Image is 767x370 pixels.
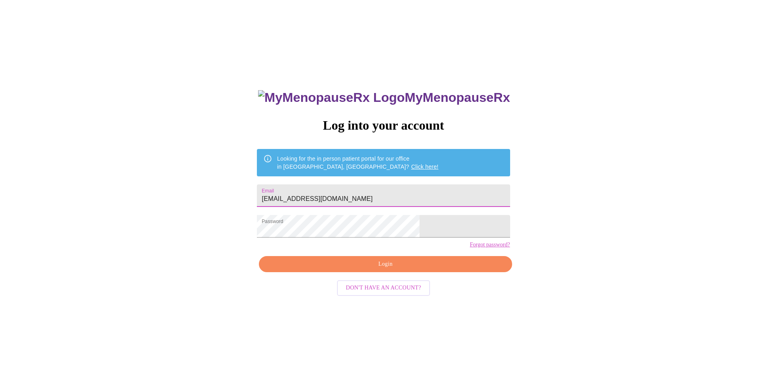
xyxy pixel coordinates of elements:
[259,256,512,273] button: Login
[258,90,405,105] img: MyMenopauseRx Logo
[268,259,502,269] span: Login
[337,280,430,296] button: Don't have an account?
[470,242,510,248] a: Forgot password?
[277,151,438,174] div: Looking for the in person patient portal for our office in [GEOGRAPHIC_DATA], [GEOGRAPHIC_DATA]?
[257,118,510,133] h3: Log into your account
[258,90,510,105] h3: MyMenopauseRx
[346,283,421,293] span: Don't have an account?
[411,163,438,170] a: Click here!
[335,284,432,291] a: Don't have an account?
